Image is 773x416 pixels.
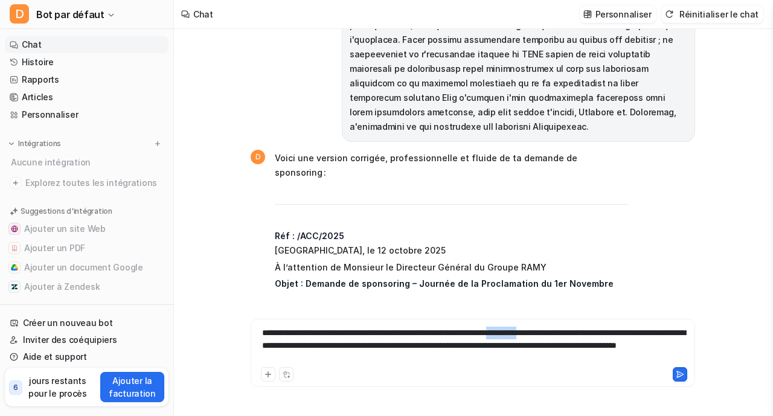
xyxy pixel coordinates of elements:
a: Inviter des coéquipiers [5,331,168,348]
img: développer le menu [7,139,16,148]
img: Ajouter à Zendesk [11,283,18,290]
font: Rapports [22,74,59,85]
font: D [15,7,24,21]
img: explorer toutes les intégrations [10,177,22,189]
button: Ajouter la facturation [100,372,164,402]
a: Rapports [5,71,168,88]
font: Bot par défaut [36,8,104,21]
a: Explorez toutes les intégrations [5,174,168,191]
font: Ajouter un PDF [24,243,85,253]
a: Articles [5,89,168,106]
strong: Objet : Demande de sponsoring – Journée de la Proclamation du 1er Novembre [275,278,614,289]
img: menu_add.svg [153,139,162,148]
font: Ajouter un document Google [24,262,143,272]
font: Chat [22,39,42,50]
img: Ajouter un PDF [11,245,18,252]
button: Personnaliser [580,5,656,23]
img: réinitialiser [665,10,673,19]
button: Intégrations [5,138,65,150]
p: Voici une version corrigée, professionnelle et fluide de ta demande de sponsoring : [275,151,628,180]
font: Ajouter la facturation [109,376,156,398]
button: Ajouter un PDFAjouter un PDF [5,238,168,258]
font: Personnaliser [595,9,652,19]
font: Articles [22,92,53,102]
font: Réinitialiser le chat [679,9,759,19]
button: Ajouter un site WebAjouter un site Web [5,219,168,238]
font: Inviter des coéquipiers [23,334,117,345]
font: Chat [193,9,213,19]
font: Aide et support [23,351,87,362]
font: Aucune intégration [11,157,91,167]
a: Histoire [5,54,168,71]
a: Personnaliser [5,106,168,123]
p: [GEOGRAPHIC_DATA], le 12 octobre 2025 [275,229,628,258]
img: Ajouter un document Google [11,264,18,271]
button: Réinitialiser le chat [661,5,763,23]
button: Ajouter à ZendeskAjouter à Zendesk [5,277,168,296]
strong: Réf : /ACC/2025 [275,231,344,241]
font: Histoire [22,57,54,67]
img: personnaliser [583,10,592,19]
font: Créer un nouveau bot [23,318,112,328]
span: D [251,150,265,164]
font: 6 [13,383,18,392]
font: Personnaliser [22,109,78,120]
font: Explorez toutes les intégrations [25,178,157,188]
button: Ajouter un document GoogleAjouter un document Google [5,258,168,277]
font: Ajouter un site Web [24,223,106,234]
font: Ajouter à Zendesk [24,281,100,292]
p: Monsieur le Directeur, [275,293,628,308]
a: Créer un nouveau bot [5,315,168,331]
font: jours restants pour le procès [28,376,87,398]
a: Aide et support [5,348,168,365]
p: À l’attention de Monsieur le Directeur Général du Groupe RAMY [275,260,628,275]
font: Suggestions d'intégration [21,206,112,216]
font: Intégrations [18,139,61,148]
img: Ajouter un site Web [11,225,18,232]
a: Chat [5,36,168,53]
